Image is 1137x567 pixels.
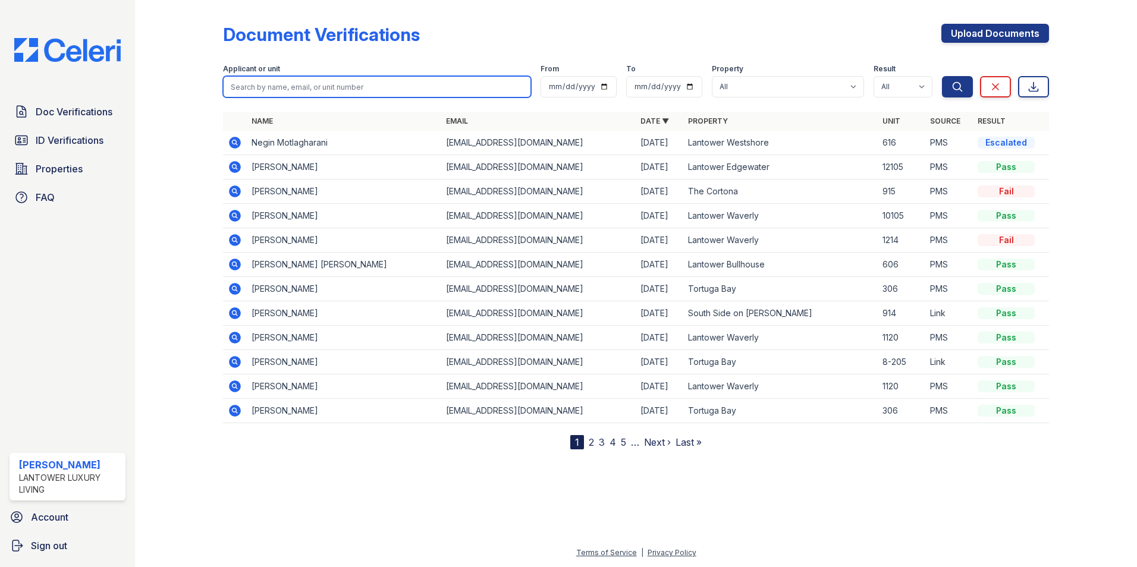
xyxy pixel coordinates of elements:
a: Account [5,505,130,529]
span: FAQ [36,190,55,204]
td: PMS [925,228,973,253]
td: 306 [878,399,925,423]
td: 1120 [878,326,925,350]
td: [DATE] [636,350,683,374]
td: [EMAIL_ADDRESS][DOMAIN_NAME] [441,277,636,301]
div: Pass [978,380,1035,392]
td: PMS [925,374,973,399]
a: Name [252,116,273,125]
td: Lantower Westshore [683,131,878,155]
td: Link [925,350,973,374]
a: Result [978,116,1006,125]
a: Upload Documents [941,24,1049,43]
a: Date ▼ [640,116,669,125]
td: [DATE] [636,253,683,277]
td: [DATE] [636,155,683,179]
td: Lantower Waverly [683,204,878,228]
td: [PERSON_NAME] [PERSON_NAME] [247,253,441,277]
td: [DATE] [636,228,683,253]
td: Negin Motlagharani [247,131,441,155]
div: Pass [978,332,1035,344]
td: [PERSON_NAME] [247,155,441,179]
td: PMS [925,131,973,155]
div: 1 [570,435,584,449]
a: FAQ [10,185,125,209]
td: 10105 [878,204,925,228]
label: Result [874,64,896,74]
a: 3 [599,436,605,448]
span: Properties [36,162,83,176]
span: … [631,435,639,449]
td: [EMAIL_ADDRESS][DOMAIN_NAME] [441,179,636,204]
td: [EMAIL_ADDRESS][DOMAIN_NAME] [441,131,636,155]
div: Pass [978,307,1035,319]
td: [PERSON_NAME] [247,228,441,253]
td: [DATE] [636,277,683,301]
td: Lantower Waverly [683,228,878,253]
td: [EMAIL_ADDRESS][DOMAIN_NAME] [441,399,636,423]
td: 606 [878,253,925,277]
td: [EMAIL_ADDRESS][DOMAIN_NAME] [441,301,636,326]
div: Pass [978,259,1035,270]
span: ID Verifications [36,133,103,147]
div: [PERSON_NAME] [19,458,121,472]
td: Tortuga Bay [683,350,878,374]
td: Lantower Bullhouse [683,253,878,277]
div: Document Verifications [223,24,420,45]
td: [PERSON_NAME] [247,301,441,326]
td: [EMAIL_ADDRESS][DOMAIN_NAME] [441,228,636,253]
td: PMS [925,277,973,301]
td: 914 [878,301,925,326]
td: [PERSON_NAME] [247,374,441,399]
div: Escalated [978,137,1035,149]
div: Pass [978,161,1035,173]
td: [PERSON_NAME] [247,277,441,301]
td: PMS [925,253,973,277]
td: [DATE] [636,374,683,399]
td: 915 [878,179,925,204]
button: Sign out [5,534,130,557]
div: Pass [978,405,1035,417]
td: Lantower Waverly [683,374,878,399]
td: [EMAIL_ADDRESS][DOMAIN_NAME] [441,155,636,179]
td: Tortuga Bay [683,277,878,301]
a: Doc Verifications [10,100,125,124]
td: 1120 [878,374,925,399]
div: Pass [978,356,1035,368]
td: [PERSON_NAME] [247,350,441,374]
a: Unit [882,116,900,125]
div: Lantower Luxury Living [19,472,121,496]
td: [EMAIL_ADDRESS][DOMAIN_NAME] [441,350,636,374]
td: [EMAIL_ADDRESS][DOMAIN_NAME] [441,374,636,399]
a: Property [688,116,728,125]
td: 306 [878,277,925,301]
td: [PERSON_NAME] [247,326,441,350]
span: Account [31,510,68,524]
td: Link [925,301,973,326]
a: Terms of Service [576,548,637,557]
a: Next › [644,436,671,448]
a: 4 [610,436,616,448]
span: Doc Verifications [36,105,112,119]
td: [EMAIL_ADDRESS][DOMAIN_NAME] [441,253,636,277]
td: The Cortona [683,179,878,204]
div: Pass [978,283,1035,295]
td: [DATE] [636,326,683,350]
a: Last » [676,436,702,448]
td: PMS [925,155,973,179]
label: Applicant or unit [223,64,280,74]
td: South Side on [PERSON_NAME] [683,301,878,326]
td: Lantower Waverly [683,326,878,350]
td: 12105 [878,155,925,179]
td: 616 [878,131,925,155]
span: Sign out [31,538,67,553]
td: [EMAIL_ADDRESS][DOMAIN_NAME] [441,326,636,350]
label: From [541,64,559,74]
a: Privacy Policy [648,548,696,557]
td: PMS [925,179,973,204]
td: [EMAIL_ADDRESS][DOMAIN_NAME] [441,204,636,228]
td: Lantower Edgewater [683,155,878,179]
td: [DATE] [636,204,683,228]
td: [PERSON_NAME] [247,399,441,423]
td: Tortuga Bay [683,399,878,423]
